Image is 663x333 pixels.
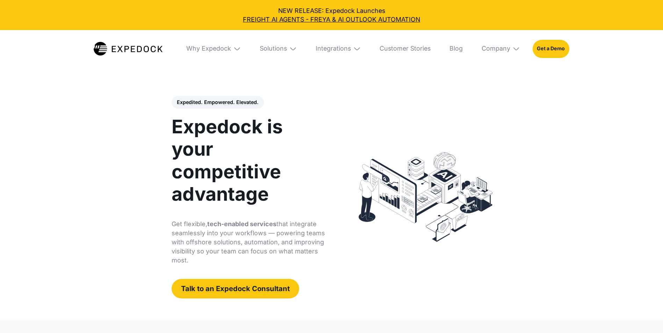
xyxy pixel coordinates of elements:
strong: tech-enabled services [207,220,276,228]
div: Why Expedock [186,45,231,52]
a: Customer Stories [373,30,437,67]
p: Get flexible, that integrate seamlessly into your workflows — powering teams with offshore soluti... [172,220,326,265]
a: FREIGHT AI AGENTS - FREYA & AI OUTLOOK AUTOMATION [6,15,657,24]
a: Blog [443,30,469,67]
div: Company [475,30,526,67]
a: Talk to an Expedock Consultant [172,279,299,298]
div: Solutions [260,45,287,52]
div: Integrations [316,45,351,52]
div: Company [482,45,510,52]
a: Get a Demo [533,40,569,58]
div: NEW RELEASE: Expedock Launches [6,6,657,24]
div: Why Expedock [180,30,247,67]
h1: Expedock is your competitive advantage [172,116,326,206]
div: Integrations [309,30,367,67]
div: Solutions [253,30,303,67]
